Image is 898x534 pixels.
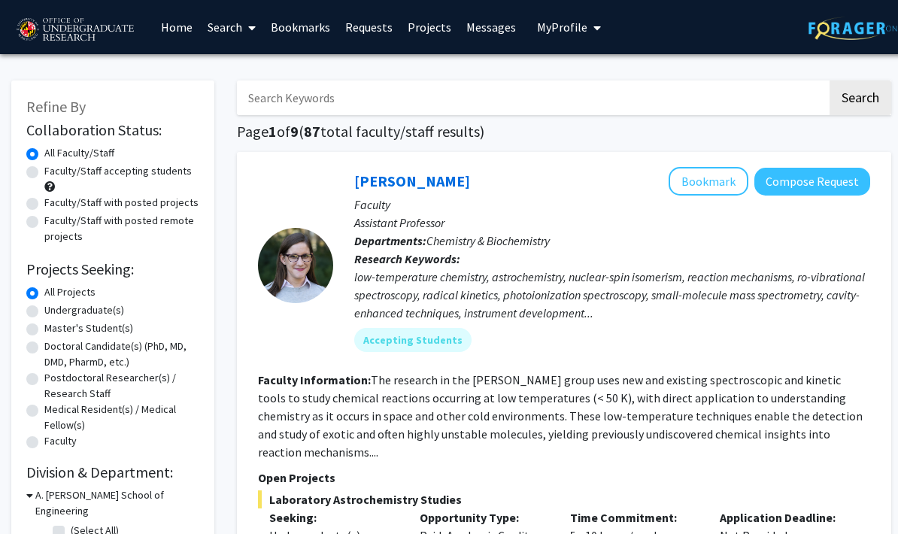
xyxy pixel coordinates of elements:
[354,328,472,352] mat-chip: Accepting Students
[537,20,587,35] span: My Profile
[354,268,870,322] div: low-temperature chemistry, astrochemistry, nuclear-spin isomerism, reaction mechanisms, ro-vibrat...
[338,1,400,53] a: Requests
[459,1,523,53] a: Messages
[153,1,200,53] a: Home
[237,123,891,141] h1: Page of ( total faculty/staff results)
[11,11,138,49] img: University of Maryland Logo
[258,469,870,487] p: Open Projects
[354,251,460,266] b: Research Keywords:
[290,122,299,141] span: 9
[44,284,96,300] label: All Projects
[44,338,199,370] label: Doctoral Candidate(s) (PhD, MD, DMD, PharmD, etc.)
[830,80,891,115] button: Search
[44,302,124,318] label: Undergraduate(s)
[354,171,470,190] a: [PERSON_NAME]
[44,145,114,161] label: All Faculty/Staff
[426,233,550,248] span: Chemistry & Biochemistry
[420,508,548,526] p: Opportunity Type:
[354,233,426,248] b: Departments:
[26,97,86,116] span: Refine By
[237,80,827,115] input: Search Keywords
[11,466,64,523] iframe: Chat
[269,508,397,526] p: Seeking:
[258,372,371,387] b: Faculty Information:
[570,508,698,526] p: Time Commitment:
[268,122,277,141] span: 1
[44,163,192,179] label: Faculty/Staff accepting students
[44,195,199,211] label: Faculty/Staff with posted projects
[754,168,870,196] button: Compose Request to Leah Dodson
[44,402,199,433] label: Medical Resident(s) / Medical Fellow(s)
[44,433,77,449] label: Faculty
[35,487,199,519] h3: A. [PERSON_NAME] School of Engineering
[400,1,459,53] a: Projects
[44,320,133,336] label: Master's Student(s)
[44,370,199,402] label: Postdoctoral Researcher(s) / Research Staff
[354,214,870,232] p: Assistant Professor
[44,213,199,244] label: Faculty/Staff with posted remote projects
[304,122,320,141] span: 87
[26,463,199,481] h2: Division & Department:
[200,1,263,53] a: Search
[354,196,870,214] p: Faculty
[720,508,848,526] p: Application Deadline:
[258,372,863,460] fg-read-more: The research in the [PERSON_NAME] group uses new and existing spectroscopic and kinetic tools to ...
[263,1,338,53] a: Bookmarks
[258,490,870,508] span: Laboratory Astrochemistry Studies
[26,260,199,278] h2: Projects Seeking:
[669,167,748,196] button: Add Leah Dodson to Bookmarks
[26,121,199,139] h2: Collaboration Status:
